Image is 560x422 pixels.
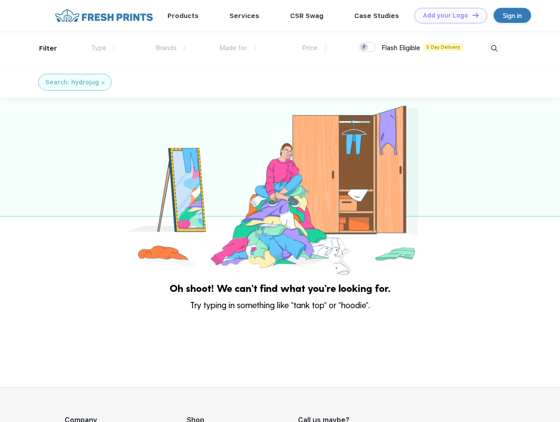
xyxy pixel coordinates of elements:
[503,11,522,21] div: Sign in
[324,45,327,51] img: dropdown.png
[156,44,177,52] span: Brands
[219,44,247,52] span: Made for
[113,45,116,51] img: dropdown.png
[423,12,468,19] div: Add your Logo
[494,8,531,23] a: Sign in
[254,45,257,51] img: dropdown.png
[39,44,57,54] div: Filter
[102,81,105,84] img: filter_cancel.svg
[167,12,199,20] a: Products
[302,44,317,52] span: Price
[183,45,186,51] img: dropdown.png
[487,41,502,56] img: desktop_search.svg
[45,78,99,87] div: Search: hydrojug
[424,43,463,51] span: 5 Day Delivery
[473,13,479,18] img: DT
[52,8,156,23] img: fo%20logo%202.webp
[91,44,106,52] span: Type
[382,44,420,52] span: Flash Eligible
